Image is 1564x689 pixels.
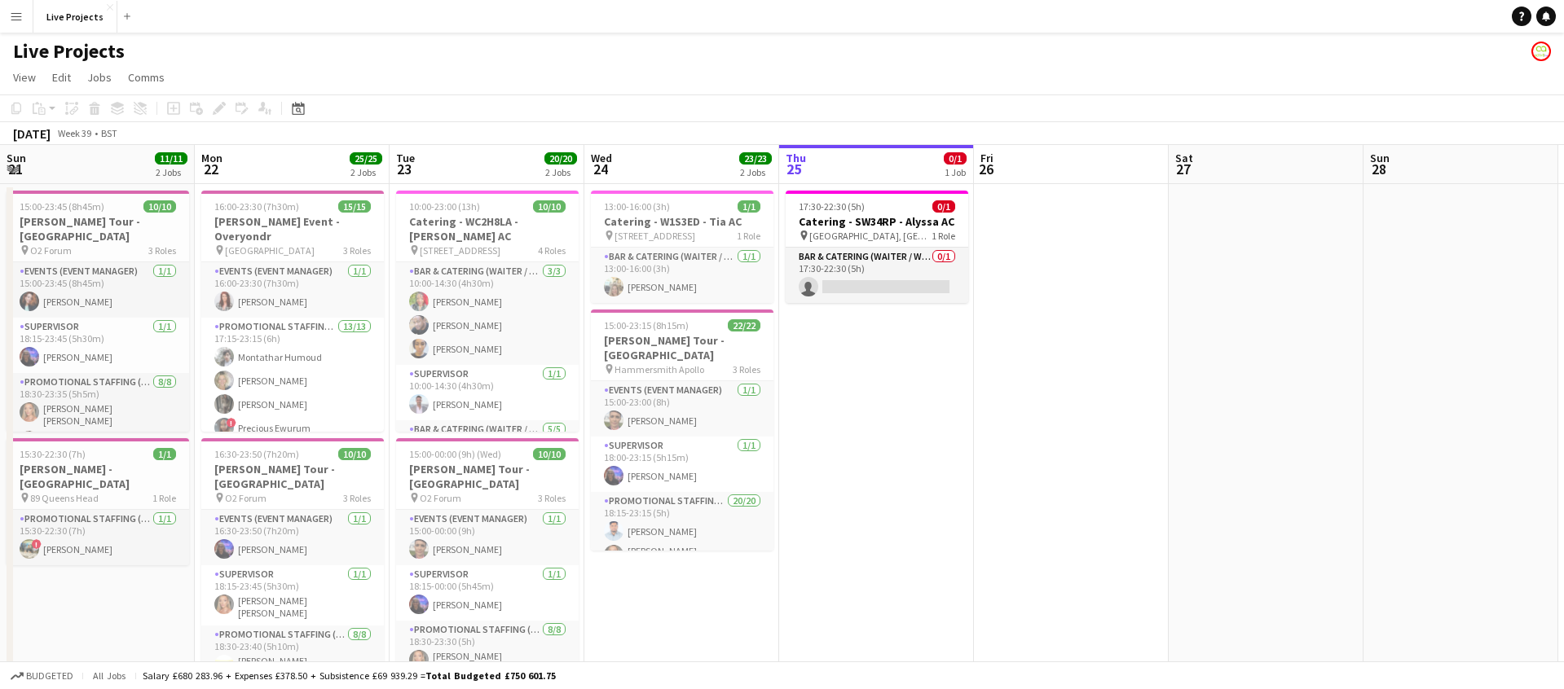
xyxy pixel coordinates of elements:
span: 23/23 [739,152,772,165]
span: 15:00-23:15 (8h15m) [604,319,689,331]
app-job-card: 15:00-23:45 (8h45m)10/10[PERSON_NAME] Tour - [GEOGRAPHIC_DATA] O2 Forum3 RolesEvents (Event Manag... [7,191,189,432]
app-card-role: Supervisor1/118:15-00:00 (5h45m)[PERSON_NAME] [396,565,579,621]
span: 16:30-23:50 (7h20m) [214,448,299,460]
span: Thu [786,151,806,165]
app-card-role: Promotional Staffing (Exhibition Host)8/818:30-23:35 (5h5m)[PERSON_NAME] [PERSON_NAME] [7,373,189,603]
span: 89 Queens Head [30,492,99,504]
span: 4 Roles [538,244,566,257]
h3: [PERSON_NAME] Tour - [GEOGRAPHIC_DATA] [7,214,189,244]
span: [GEOGRAPHIC_DATA], [GEOGRAPHIC_DATA] [809,230,932,242]
app-job-card: 16:00-23:30 (7h30m)15/15[PERSON_NAME] Event - Overyondr [GEOGRAPHIC_DATA]3 RolesEvents (Event Man... [201,191,384,432]
h3: Catering - W1S3ED - Tia AC [591,214,773,229]
span: 15:00-23:45 (8h45m) [20,200,104,213]
span: View [13,70,36,85]
app-card-role: Promotional Staffing (Exhibition Host)13/1317:15-23:15 (6h)Montathar Humoud[PERSON_NAME][PERSON_N... [201,318,384,661]
span: O2 Forum [30,244,72,257]
app-card-role: Bar & Catering (Waiter / waitress)1/113:00-16:00 (3h)[PERSON_NAME] [591,248,773,303]
app-card-role: Supervisor1/110:00-14:30 (4h30m)[PERSON_NAME] [396,365,579,420]
span: 21 [4,160,26,178]
a: Comms [121,67,171,88]
app-job-card: 15:30-22:30 (7h)1/1[PERSON_NAME] - [GEOGRAPHIC_DATA] 89 Queens Head1 RolePromotional Staffing (Ex... [7,438,189,565]
span: 3 Roles [538,492,566,504]
span: 10/10 [533,200,566,213]
span: 3 Roles [343,244,371,257]
span: Sun [7,151,26,165]
div: [DATE] [13,125,51,142]
app-user-avatar: Activ8 Staffing [1531,42,1551,61]
span: 0/1 [944,152,967,165]
span: 22 [199,160,222,178]
app-job-card: 16:30-23:50 (7h20m)10/10[PERSON_NAME] Tour - [GEOGRAPHIC_DATA] O2 Forum3 RolesEvents (Event Manag... [201,438,384,679]
span: 16:00-23:30 (7h30m) [214,200,299,213]
app-job-card: 15:00-00:00 (9h) (Wed)10/10[PERSON_NAME] Tour - [GEOGRAPHIC_DATA] O2 Forum3 RolesEvents (Event Ma... [396,438,579,679]
button: Budgeted [8,667,76,685]
h3: [PERSON_NAME] Tour - [GEOGRAPHIC_DATA] [201,462,384,491]
div: 2 Jobs [156,166,187,178]
app-card-role: Events (Event Manager)1/116:00-23:30 (7h30m)[PERSON_NAME] [201,262,384,318]
span: Jobs [87,70,112,85]
span: 1/1 [153,448,176,460]
div: 2 Jobs [350,166,381,178]
h1: Live Projects [13,39,125,64]
a: Edit [46,67,77,88]
app-card-role: Bar & Catering (Waiter / waitress)0/117:30-22:30 (5h) [786,248,968,303]
span: 1 Role [152,492,176,504]
span: 15:30-22:30 (7h) [20,448,86,460]
span: 3 Roles [733,363,760,375]
app-card-role: Promotional Staffing (Exhibition Host)1/115:30-22:30 (7h)![PERSON_NAME] [7,510,189,565]
span: 20/20 [544,152,577,165]
app-card-role: Events (Event Manager)1/115:00-00:00 (9h)[PERSON_NAME] [396,510,579,565]
span: All jobs [90,669,129,682]
span: Comms [128,70,165,85]
span: O2 Forum [225,492,267,504]
span: 1 Role [737,230,760,242]
span: 24 [588,160,612,178]
div: 1 Job [945,166,966,178]
div: 2 Jobs [740,166,771,178]
span: 0/1 [932,200,955,213]
button: Live Projects [33,1,117,33]
app-job-card: 10:00-23:00 (13h)10/10Catering - WC2H8LA - [PERSON_NAME] AC [STREET_ADDRESS]4 RolesBar & Catering... [396,191,579,432]
app-card-role: Bar & Catering (Waiter / waitress)3/310:00-14:30 (4h30m)[PERSON_NAME][PERSON_NAME][PERSON_NAME] [396,262,579,365]
span: 25 [783,160,806,178]
span: [STREET_ADDRESS] [420,244,500,257]
span: Mon [201,151,222,165]
app-job-card: 13:00-16:00 (3h)1/1Catering - W1S3ED - Tia AC [STREET_ADDRESS]1 RoleBar & Catering (Waiter / wait... [591,191,773,303]
span: Wed [591,151,612,165]
span: ! [32,539,42,549]
span: 22/22 [728,319,760,331]
span: 15:00-00:00 (9h) (Wed) [409,448,501,460]
app-card-role: Supervisor1/118:15-23:45 (5h30m)[PERSON_NAME] [PERSON_NAME] [201,565,384,625]
app-job-card: 15:00-23:15 (8h15m)22/22[PERSON_NAME] Tour - [GEOGRAPHIC_DATA] Hammersmith Apollo3 RolesEvents (E... [591,309,773,551]
app-job-card: 17:30-22:30 (5h)0/1Catering - SW34RP - Alyssa AC [GEOGRAPHIC_DATA], [GEOGRAPHIC_DATA]1 RoleBar & ... [786,191,968,303]
a: View [7,67,42,88]
span: Hammersmith Apollo [615,363,704,375]
app-card-role: Supervisor1/118:00-23:15 (5h15m)[PERSON_NAME] [591,437,773,492]
span: 15/15 [338,200,371,213]
span: Sat [1175,151,1193,165]
span: ! [227,418,236,428]
app-card-role: Events (Event Manager)1/116:30-23:50 (7h20m)[PERSON_NAME] [201,510,384,565]
a: Jobs [81,67,118,88]
span: Edit [52,70,71,85]
span: 26 [978,160,993,178]
span: 10/10 [338,448,371,460]
h3: [PERSON_NAME] Tour - [GEOGRAPHIC_DATA] [591,333,773,362]
span: 10:00-23:00 (13h) [409,200,480,213]
span: 28 [1368,160,1390,178]
span: 10/10 [533,448,566,460]
div: 2 Jobs [545,166,576,178]
span: 23 [394,160,415,178]
div: BST [101,127,117,139]
h3: [PERSON_NAME] Event - Overyondr [201,214,384,244]
app-card-role: Events (Event Manager)1/115:00-23:00 (8h)[PERSON_NAME] [591,381,773,437]
span: 1/1 [738,200,760,213]
span: Fri [980,151,993,165]
span: 3 Roles [148,244,176,257]
span: Tue [396,151,415,165]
